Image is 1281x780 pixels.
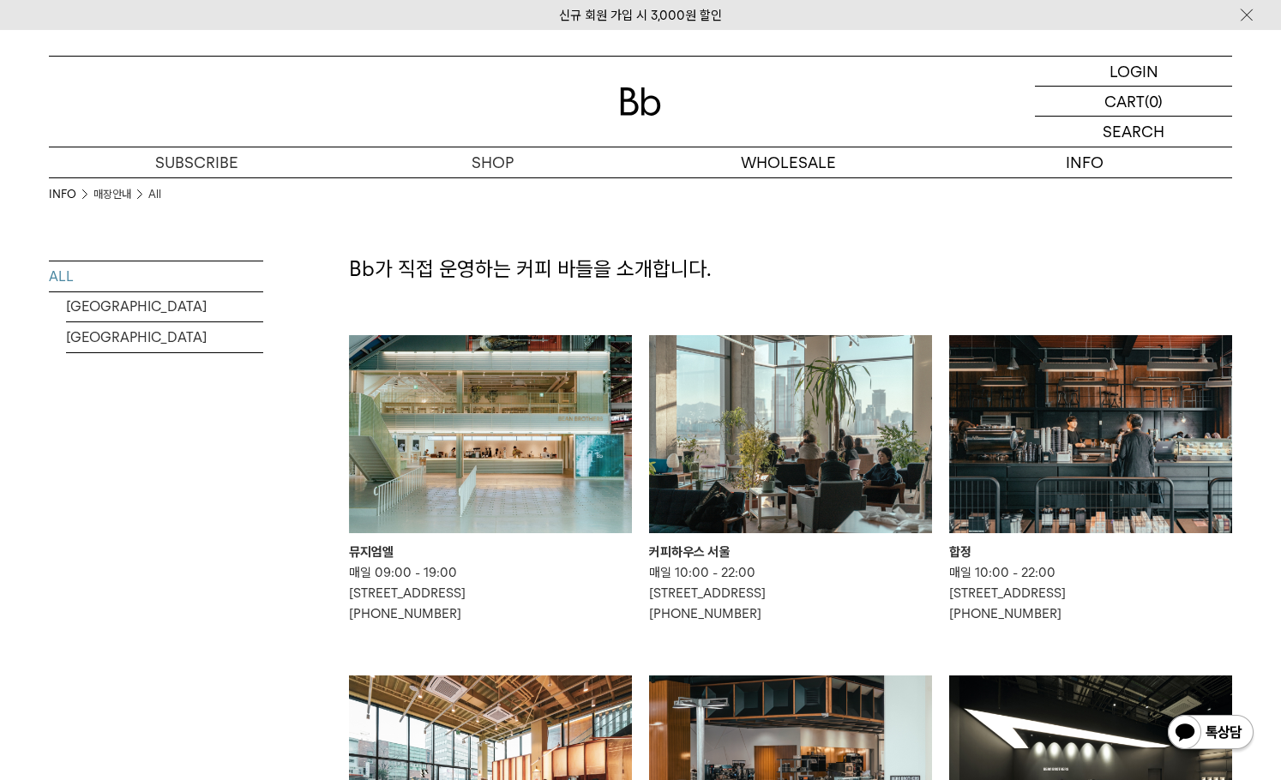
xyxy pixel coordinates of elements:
[649,562,932,624] p: 매일 10:00 - 22:00 [STREET_ADDRESS] [PHONE_NUMBER]
[949,335,1232,624] a: 합정 합정 매일 10:00 - 22:00[STREET_ADDRESS][PHONE_NUMBER]
[949,542,1232,562] div: 합정
[349,255,1232,284] p: Bb가 직접 운영하는 커피 바들을 소개합니다.
[148,186,161,203] a: All
[1035,87,1232,117] a: CART (0)
[1104,87,1145,116] p: CART
[949,335,1232,533] img: 합정
[649,335,932,624] a: 커피하우스 서울 커피하우스 서울 매일 10:00 - 22:00[STREET_ADDRESS][PHONE_NUMBER]
[949,562,1232,624] p: 매일 10:00 - 22:00 [STREET_ADDRESS] [PHONE_NUMBER]
[93,186,131,203] a: 매장안내
[649,542,932,562] div: 커피하우스 서울
[349,562,632,624] p: 매일 09:00 - 19:00 [STREET_ADDRESS] [PHONE_NUMBER]
[1103,117,1164,147] p: SEARCH
[559,8,722,23] a: 신규 회원 가입 시 3,000원 할인
[349,335,632,624] a: 뮤지엄엘 뮤지엄엘 매일 09:00 - 19:00[STREET_ADDRESS][PHONE_NUMBER]
[1166,713,1255,754] img: 카카오톡 채널 1:1 채팅 버튼
[649,335,932,533] img: 커피하우스 서울
[620,87,661,116] img: 로고
[49,186,93,203] li: INFO
[1035,57,1232,87] a: LOGIN
[66,322,263,352] a: [GEOGRAPHIC_DATA]
[349,542,632,562] div: 뮤지엄엘
[1145,87,1163,116] p: (0)
[345,147,640,177] a: SHOP
[349,335,632,533] img: 뮤지엄엘
[49,261,263,291] a: ALL
[66,291,263,321] a: [GEOGRAPHIC_DATA]
[640,147,936,177] p: WHOLESALE
[936,147,1232,177] p: INFO
[49,147,345,177] a: SUBSCRIBE
[1110,57,1158,86] p: LOGIN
